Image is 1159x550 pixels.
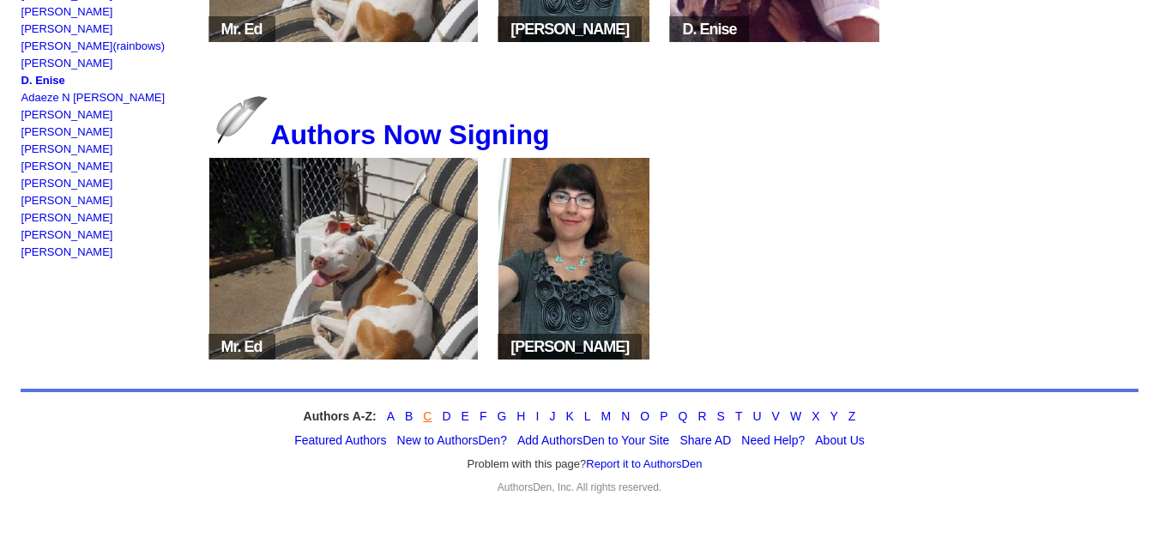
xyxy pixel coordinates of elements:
img: space [502,343,510,352]
img: space [673,26,682,34]
a: [PERSON_NAME] [21,125,113,138]
span: [PERSON_NAME] [498,334,642,360]
a: D. Enise [21,74,65,87]
a: Q [679,409,688,423]
font: Problem with this page? [468,457,703,471]
a: spaceMr. Edspace [203,352,485,365]
a: [PERSON_NAME] [21,228,113,241]
a: About Us [815,433,865,447]
img: shim.gif [21,1,26,5]
a: Share AD [679,433,731,447]
a: W [790,409,801,423]
img: space [502,26,510,34]
a: [PERSON_NAME] [21,22,113,35]
img: shim.gif [21,121,26,125]
img: shim.gif [21,35,26,39]
a: space[PERSON_NAME]space [492,352,655,365]
img: shim.gif [21,190,26,194]
a: Adaeze N [PERSON_NAME] [21,91,166,104]
img: shim.gif [21,104,26,108]
a: [PERSON_NAME] [21,108,113,121]
img: space [629,26,637,34]
a: L [584,409,591,423]
span: [PERSON_NAME] [498,16,642,42]
a: space[PERSON_NAME]space [492,34,655,47]
img: space [213,343,221,352]
a: P [660,409,667,423]
img: shim.gif [21,138,26,142]
strong: Authors A-Z: [304,409,377,423]
img: shim.gif [21,70,26,74]
a: [PERSON_NAME] [21,211,113,224]
a: [PERSON_NAME](rainbows) [21,39,166,52]
span: D. Enise [669,16,749,42]
a: spaceD. Enisespace [664,34,884,47]
img: space [263,26,271,34]
img: feather.jpg [216,96,268,144]
a: Featured Authors [294,433,386,447]
a: H [516,409,525,423]
a: U [752,409,761,423]
a: T [735,409,743,423]
img: shim.gif [21,241,26,245]
a: Authors Now Signing [214,119,549,150]
a: Report it to AuthorsDen [586,457,702,470]
a: [PERSON_NAME] [21,57,113,70]
a: E [462,409,469,423]
span: Mr. Ed [208,16,275,42]
a: B [405,409,413,423]
a: A [387,409,395,423]
a: G [497,409,506,423]
a: O [640,409,649,423]
img: space [736,26,745,34]
a: K [565,409,573,423]
a: Add AuthorsDen to Your Site [517,433,669,447]
img: shim.gif [21,258,26,263]
a: [PERSON_NAME] [21,160,113,172]
a: New to AuthorsDen? [397,433,507,447]
a: N [621,409,630,423]
img: shim.gif [21,87,26,91]
img: space [629,343,637,352]
a: [PERSON_NAME] [21,142,113,155]
a: J [549,409,555,423]
img: space [263,343,271,352]
span: Mr. Ed [208,334,275,360]
img: shim.gif [21,172,26,177]
a: F [480,409,487,423]
a: D [442,409,450,423]
a: Y [830,409,838,423]
img: shim.gif [21,52,26,57]
a: I [535,409,539,423]
a: X [812,409,819,423]
a: [PERSON_NAME] [21,5,113,18]
div: AuthorsDen, Inc. All rights reserved. [21,481,1139,493]
a: M [601,409,612,423]
a: [PERSON_NAME] [21,245,113,258]
img: shim.gif [21,155,26,160]
a: [PERSON_NAME] [21,177,113,190]
a: [PERSON_NAME] [21,194,113,207]
a: R [697,409,706,423]
a: Z [848,409,856,423]
a: C [423,409,432,423]
a: S [717,409,725,423]
a: Need Help? [741,433,805,447]
img: shim.gif [21,207,26,211]
img: shim.gif [21,224,26,228]
img: shim.gif [21,18,26,22]
a: V [772,409,780,423]
img: space [213,26,221,34]
a: spaceMr. Edspace [203,34,485,47]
